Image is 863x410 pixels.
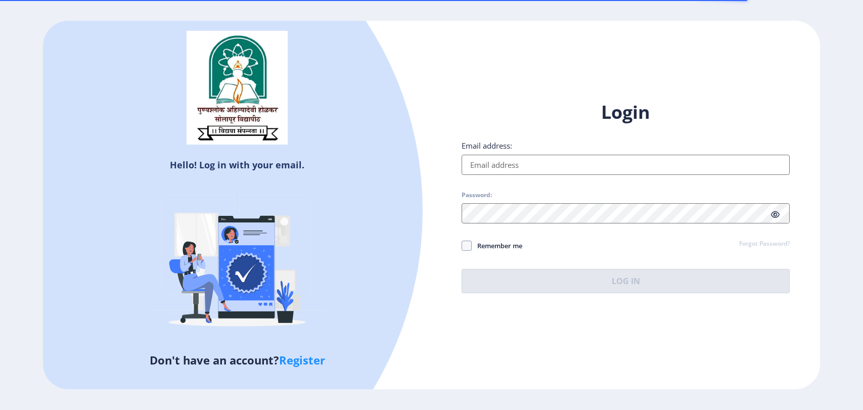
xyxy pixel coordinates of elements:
[472,240,522,252] span: Remember me
[462,191,492,199] label: Password:
[462,141,512,151] label: Email address:
[149,175,326,352] img: Verified-rafiki.svg
[462,100,789,124] h1: Login
[739,240,790,249] a: Forgot Password?
[462,269,789,293] button: Log In
[279,352,325,368] a: Register
[187,31,288,145] img: sulogo.png
[462,155,789,175] input: Email address
[51,352,424,368] h5: Don't have an account?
